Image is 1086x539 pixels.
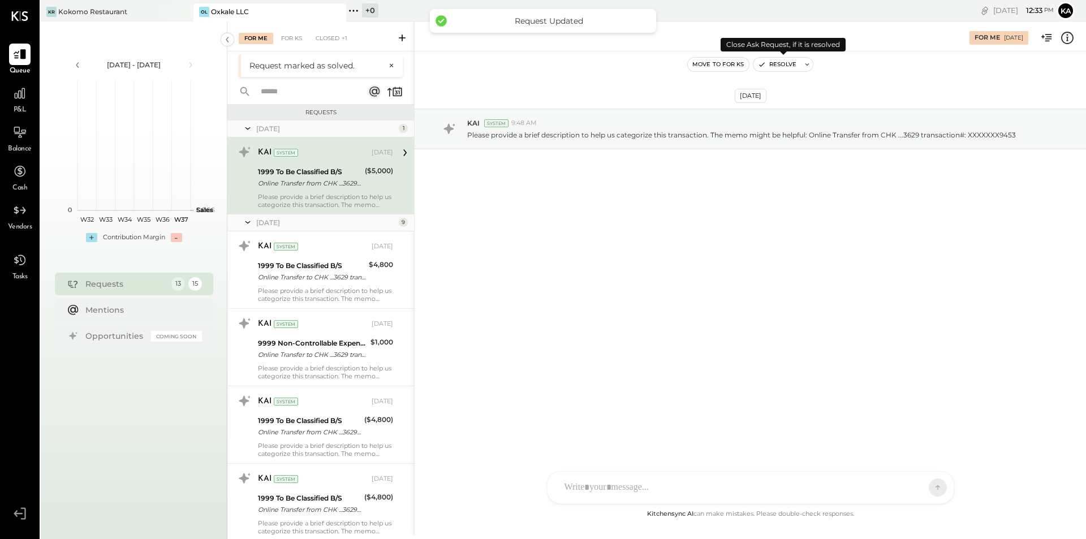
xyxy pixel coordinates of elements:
div: KAI [258,147,271,158]
div: Mentions [85,304,196,316]
div: System [484,119,508,127]
a: Queue [1,44,39,76]
div: ($5,000) [365,165,393,176]
div: Requests [233,109,408,117]
div: Please provide a brief description to help us categorize this transaction. The memo might be help... [258,364,393,380]
div: System [274,149,298,157]
div: Requests [85,278,166,290]
div: 1999 To Be Classified B/S [258,166,361,178]
span: Queue [10,66,31,76]
div: Please provide a brief description to help us categorize this transaction. The memo might be help... [258,287,393,303]
div: Online Transfer to CHK ...3629 transaction#: XXXXXXX7840 07/02 [258,271,365,283]
div: KAI [258,318,271,330]
text: W33 [99,215,113,223]
div: Closed [310,33,353,44]
div: Online Transfer from CHK ...3629 transaction#: XXXXXXX3615 [258,426,361,438]
div: Oxkale LLC [211,7,249,16]
text: 0 [68,206,72,214]
button: Move to for ks [688,58,749,71]
div: ($4,800) [364,491,393,503]
div: Request Updated [453,16,645,26]
text: W34 [117,215,132,223]
div: System [274,320,298,328]
text: Sales [196,206,213,214]
span: Balance [8,144,32,154]
div: KAI [258,396,271,407]
div: Close Ask Request, if it is resolved [721,38,846,51]
button: ka [1057,2,1075,20]
div: copy link [979,5,990,16]
div: Please provide a brief description to help us categorize this transaction. The memo might be help... [258,519,393,535]
div: 15 [188,277,202,291]
p: Please provide a brief description to help us categorize this transaction. The memo might be help... [467,130,1016,140]
div: For KS [275,33,308,44]
div: ($4,800) [364,414,393,425]
div: System [274,475,298,483]
div: [DATE] [372,148,393,157]
div: Opportunities [85,330,145,342]
div: Online Transfer from CHK ...3629 transaction#: XXXXXXX4389 [258,504,361,515]
span: P&L [14,105,27,115]
div: 1 [399,124,408,133]
text: W36 [155,215,169,223]
div: [DATE] [372,242,393,251]
div: [DATE] [735,89,766,103]
div: OL [199,7,209,17]
div: For Me [239,33,273,44]
a: Balance [1,122,39,154]
div: For Me [975,33,1000,42]
div: 9 [399,218,408,227]
div: KAI [258,473,271,485]
div: 1999 To Be Classified B/S [258,415,361,426]
span: +1 [342,35,347,42]
a: Vendors [1,200,39,232]
a: Cash [1,161,39,193]
div: System [274,243,298,251]
div: 13 [171,277,185,291]
div: 9999 Non-Controllable Expenses:Other Income and Expenses:To Be Classified P&L [258,338,367,349]
a: P&L [1,83,39,115]
div: Contribution Margin [103,233,165,242]
div: Request marked as solved. [249,60,383,71]
div: Coming Soon [151,331,202,342]
div: 1999 To Be Classified B/S [258,260,365,271]
button: Resolve [753,58,801,71]
div: 1999 To Be Classified B/S [258,493,361,504]
div: $4,800 [369,259,393,270]
text: W35 [136,215,150,223]
div: [DATE] [372,475,393,484]
div: [DATE] [256,124,396,133]
div: [DATE] [372,397,393,406]
span: 9:48 AM [511,119,537,128]
div: Online Transfer to CHK ...3629 transaction#: XXXXXXX1137 07/02 [258,349,367,360]
div: [DATE] [993,5,1054,16]
div: [DATE] - [DATE] [86,60,182,70]
text: W37 [174,215,188,223]
div: $1,000 [370,337,393,348]
div: [DATE] [1004,34,1023,42]
span: KAI [467,118,480,128]
a: Tasks [1,249,39,282]
div: [DATE] [372,320,393,329]
div: System [274,398,298,406]
span: Tasks [12,272,28,282]
div: KR [46,7,57,17]
div: Please provide a brief description to help us categorize this transaction. The memo might be help... [258,193,393,209]
text: W32 [80,215,93,223]
span: Vendors [8,222,32,232]
button: × [383,61,394,71]
span: Cash [12,183,27,193]
div: Online Transfer from CHK ...3629 transaction#: XXXXXXX9453 [258,178,361,189]
div: Kokomo Restaurant [58,7,127,16]
div: + [86,233,97,242]
div: [DATE] [256,218,396,227]
div: - [171,233,182,242]
div: Please provide a brief description to help us categorize this transaction. The memo might be help... [258,442,393,458]
div: + 0 [362,3,378,18]
div: KAI [258,241,271,252]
